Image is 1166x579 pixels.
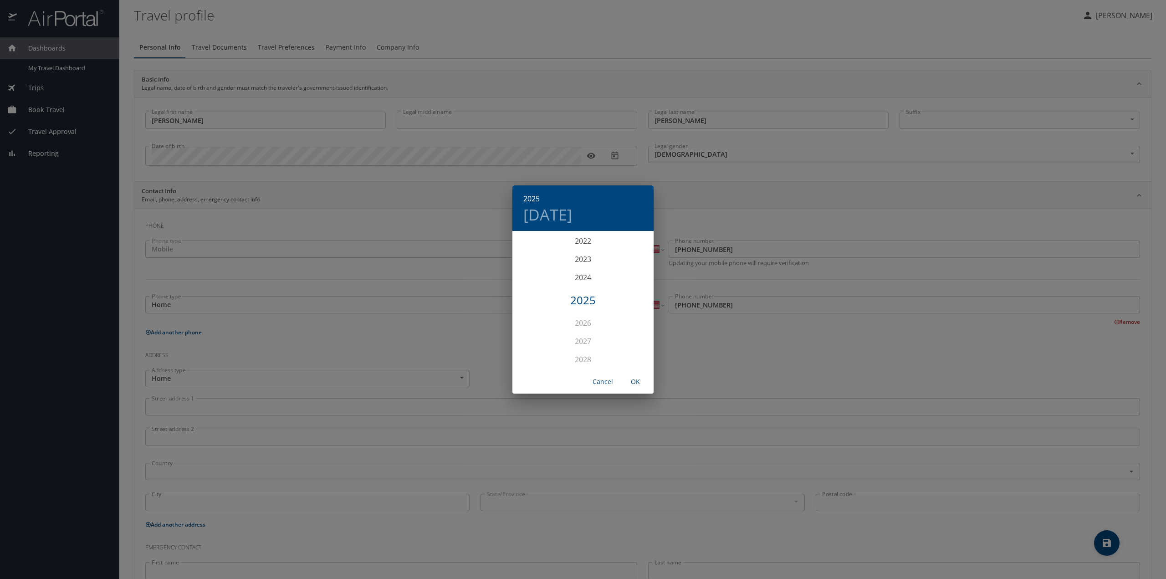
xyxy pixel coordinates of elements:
button: [DATE] [523,205,572,224]
span: Cancel [592,376,614,388]
span: OK [624,376,646,388]
button: 2025 [523,192,540,205]
div: 2023 [512,250,654,268]
button: Cancel [588,374,617,390]
div: 2024 [512,268,654,287]
div: 2025 [512,291,654,309]
div: 2022 [512,232,654,250]
button: OK [621,374,650,390]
